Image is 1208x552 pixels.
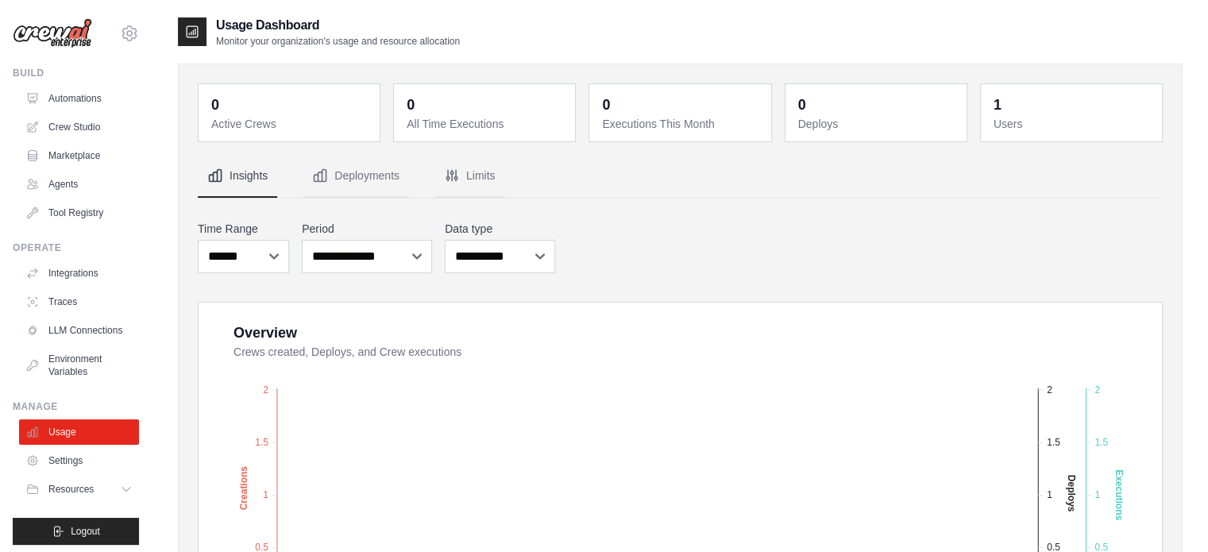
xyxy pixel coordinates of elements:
[19,114,139,140] a: Crew Studio
[13,18,92,48] img: Logo
[303,155,409,198] button: Deployments
[13,518,139,545] button: Logout
[302,221,432,237] label: Period
[1094,384,1100,395] tspan: 2
[1094,489,1100,500] tspan: 1
[211,116,370,132] dt: Active Crews
[1047,489,1052,500] tspan: 1
[19,143,139,168] a: Marketplace
[407,116,565,132] dt: All Time Executions
[1047,384,1052,395] tspan: 2
[255,436,268,447] tspan: 1.5
[211,94,219,116] div: 0
[434,155,505,198] button: Limits
[13,67,139,79] div: Build
[602,94,610,116] div: 0
[13,400,139,413] div: Manage
[1094,436,1108,447] tspan: 1.5
[238,465,249,510] text: Creations
[19,289,139,315] a: Traces
[1113,469,1125,520] text: Executions
[19,172,139,197] a: Agents
[602,116,761,132] dt: Executions This Month
[19,318,139,343] a: LLM Connections
[19,448,139,473] a: Settings
[19,419,139,445] a: Usage
[233,344,1143,360] dt: Crews created, Deploys, and Crew executions
[216,16,460,35] h2: Usage Dashboard
[263,489,268,500] tspan: 1
[233,322,297,344] div: Overview
[19,86,139,111] a: Automations
[1047,436,1060,447] tspan: 1.5
[798,116,957,132] dt: Deploys
[19,477,139,502] button: Resources
[198,155,1163,198] nav: Tabs
[13,241,139,254] div: Operate
[798,94,806,116] div: 0
[198,155,277,198] button: Insights
[445,221,554,237] label: Data type
[19,200,139,226] a: Tool Registry
[994,116,1152,132] dt: Users
[19,346,139,384] a: Environment Variables
[198,221,289,237] label: Time Range
[263,384,268,395] tspan: 2
[71,525,100,538] span: Logout
[216,35,460,48] p: Monitor your organization's usage and resource allocation
[48,483,94,496] span: Resources
[1066,474,1077,511] text: Deploys
[407,94,415,116] div: 0
[19,261,139,286] a: Integrations
[994,94,1002,116] div: 1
